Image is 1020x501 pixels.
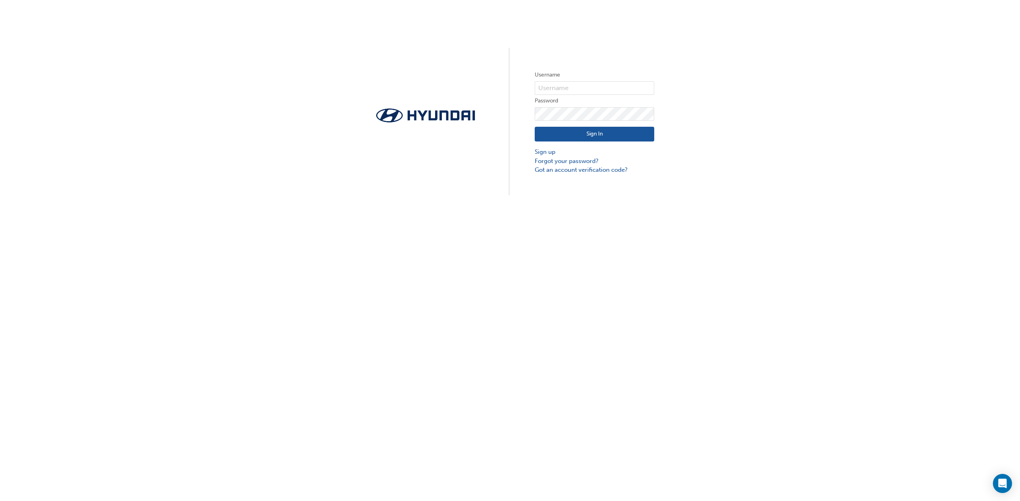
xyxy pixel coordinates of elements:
[535,157,654,166] a: Forgot your password?
[366,106,485,125] img: Trak
[535,96,654,106] label: Password
[993,474,1012,493] div: Open Intercom Messenger
[535,127,654,142] button: Sign In
[535,165,654,175] a: Got an account verification code?
[535,70,654,80] label: Username
[535,147,654,157] a: Sign up
[535,81,654,95] input: Username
